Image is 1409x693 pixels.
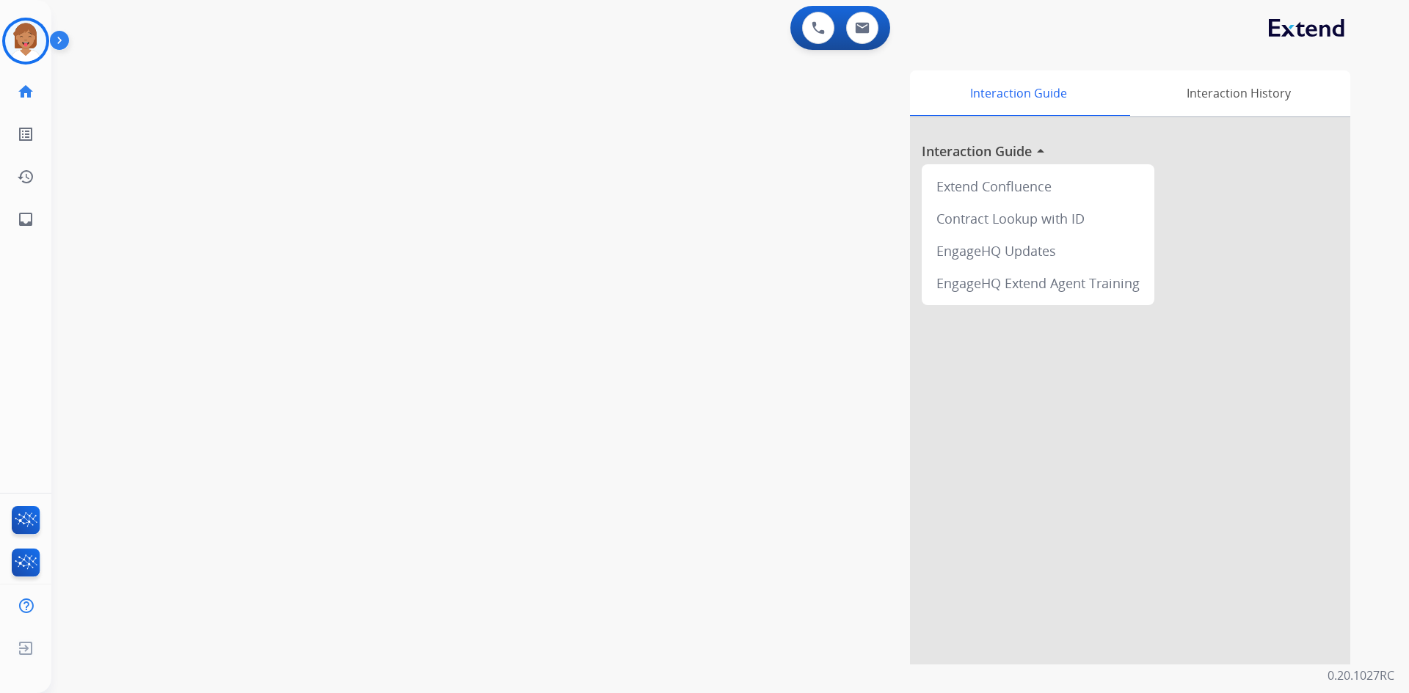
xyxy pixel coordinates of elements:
mat-icon: home [17,83,34,100]
mat-icon: history [17,168,34,186]
div: EngageHQ Extend Agent Training [928,267,1148,299]
div: Interaction Guide [910,70,1126,116]
div: Contract Lookup with ID [928,202,1148,235]
img: avatar [5,21,46,62]
p: 0.20.1027RC [1328,667,1394,684]
div: Interaction History [1126,70,1350,116]
mat-icon: inbox [17,210,34,228]
div: EngageHQ Updates [928,235,1148,267]
mat-icon: list_alt [17,125,34,143]
div: Extend Confluence [928,170,1148,202]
